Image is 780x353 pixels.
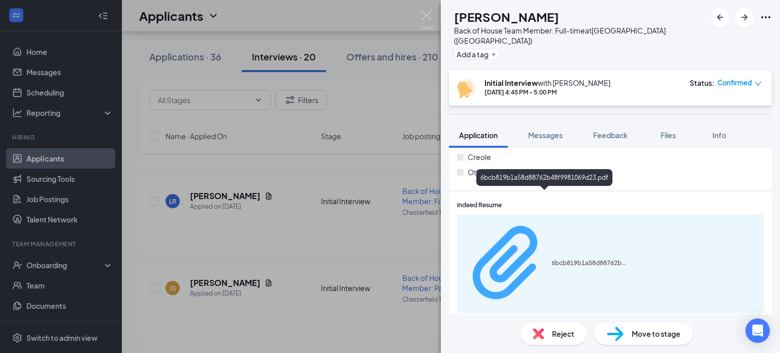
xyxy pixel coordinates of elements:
[454,25,706,46] div: Back of House Team Member: Full-time at [GEOGRAPHIC_DATA] ([GEOGRAPHIC_DATA])
[714,11,726,23] svg: ArrowLeftNew
[476,169,612,186] div: 6bcb819b1a58d88762b48f9981069d23.pdf
[459,131,498,140] span: Application
[718,78,752,88] span: Confirmed
[551,259,628,267] div: 6bcb819b1a58d88762b48f9981069d23.pdf
[745,318,770,343] div: Open Intercom Messenger
[454,49,499,59] button: PlusAdd a tag
[760,11,772,23] svg: Ellipses
[463,219,551,307] svg: Paperclip
[755,80,762,87] span: down
[457,201,502,210] span: Indeed Resume
[463,219,628,309] a: Paperclip6bcb819b1a58d88762b48f9981069d23.pdf
[484,78,610,88] div: with [PERSON_NAME]
[690,78,714,88] div: Status :
[712,131,726,140] span: Info
[454,8,559,25] h1: [PERSON_NAME]
[735,8,754,26] button: ArrowRight
[528,131,563,140] span: Messages
[738,11,751,23] svg: ArrowRight
[632,328,680,339] span: Move to stage
[484,78,538,87] b: Initial Interview
[552,328,574,339] span: Reject
[711,8,729,26] button: ArrowLeftNew
[468,151,491,163] span: Creole
[484,88,610,97] div: [DATE] 4:45 PM - 5:00 PM
[491,51,497,57] svg: Plus
[468,167,487,178] span: Other
[661,131,676,140] span: Files
[593,131,628,140] span: Feedback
